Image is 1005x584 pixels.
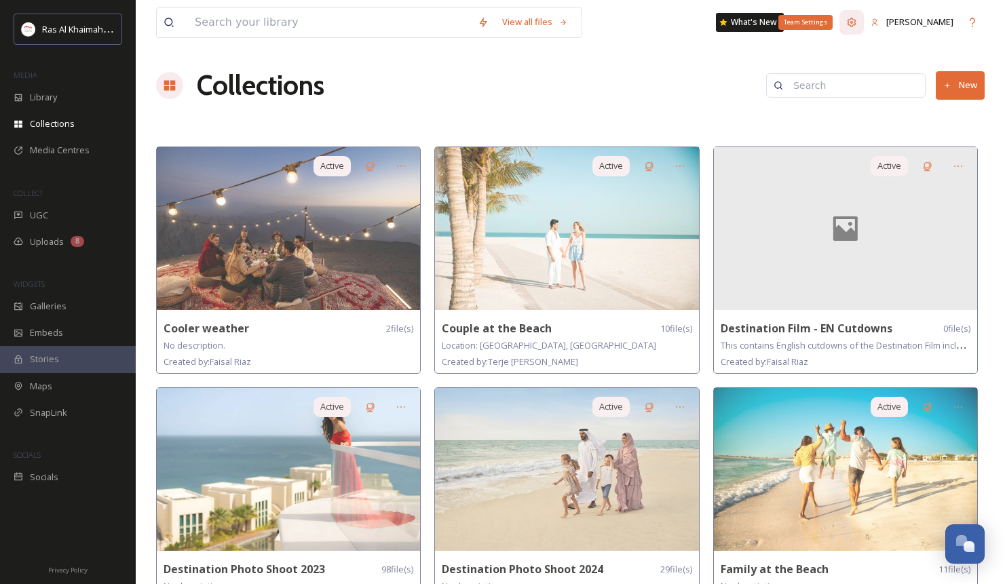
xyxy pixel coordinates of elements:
span: 0 file(s) [943,322,970,335]
span: Ras Al Khaimah Tourism Development Authority [42,22,234,35]
span: Created by: Terje [PERSON_NAME] [442,355,578,368]
img: Logo_RAKTDA_RGB-01.png [22,22,35,36]
a: Collections [197,65,324,106]
span: Media Centres [30,144,90,157]
span: Stories [30,353,59,366]
span: Collections [30,117,75,130]
span: Created by: Faisal Riaz [164,355,251,368]
strong: Destination Photo Shoot 2024 [442,562,603,577]
span: Active [877,400,901,413]
input: Search your library [188,7,471,37]
span: Created by: Faisal Riaz [721,355,808,368]
strong: Family at the Beach [721,562,829,577]
span: WIDGETS [14,279,45,289]
span: 10 file(s) [660,322,692,335]
button: Open Chat [945,524,985,564]
img: f0ae1fde-13b4-46c4-80dc-587e454a40a6.jpg [157,388,420,551]
span: Location: [GEOGRAPHIC_DATA], [GEOGRAPHIC_DATA] [442,339,656,351]
a: Privacy Policy [48,561,88,577]
img: b247c5c7-76c1-4511-a868-7f05f0ad745b.jpg [435,388,698,551]
span: Active [599,400,623,413]
img: 7e8a814c-968e-46a8-ba33-ea04b7243a5d.jpg [435,147,698,310]
span: Active [599,159,623,172]
span: Embeds [30,326,63,339]
a: [PERSON_NAME] [864,9,960,35]
strong: Destination Photo Shoot 2023 [164,562,325,577]
input: Search [786,72,918,99]
span: Uploads [30,235,64,248]
span: 29 file(s) [660,563,692,576]
a: What's New [716,13,784,32]
strong: Cooler weather [164,321,249,336]
span: Maps [30,380,52,393]
div: 8 [71,236,84,247]
div: Team Settings [778,15,833,30]
a: View all files [495,9,575,35]
span: Active [320,159,344,172]
img: 3fee7373-bc30-4870-881d-a1ce1f855b52.jpg [157,147,420,310]
span: Galleries [30,300,67,313]
span: Active [320,400,344,413]
span: No description. [164,339,225,351]
span: MEDIA [14,70,37,80]
span: COLLECT [14,188,43,198]
span: 98 file(s) [381,563,413,576]
span: Library [30,91,57,104]
span: 2 file(s) [386,322,413,335]
span: UGC [30,209,48,222]
span: Privacy Policy [48,566,88,575]
span: SOCIALS [14,450,41,460]
a: Team Settings [839,10,864,35]
button: New [936,71,985,99]
strong: Destination Film - EN Cutdowns [721,321,892,336]
strong: Couple at the Beach [442,321,552,336]
span: [PERSON_NAME] [886,16,953,28]
span: 11 file(s) [938,563,970,576]
img: 40833ac2-9b7e-441e-9c37-82b00e6b34d8.jpg [714,388,977,551]
span: SnapLink [30,406,67,419]
span: Active [877,159,901,172]
span: Socials [30,471,58,484]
